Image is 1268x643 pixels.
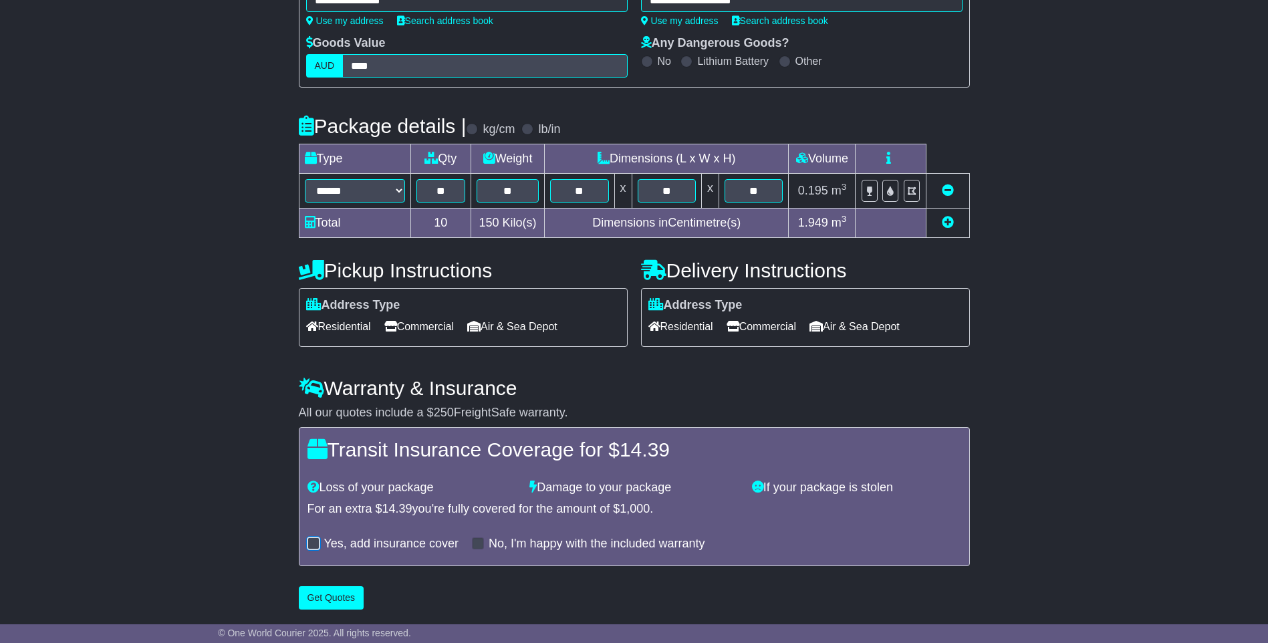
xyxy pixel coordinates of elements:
label: Other [795,55,822,68]
span: © One World Courier 2025. All rights reserved. [218,628,411,638]
span: Residential [306,316,371,337]
td: 10 [410,209,471,238]
button: Get Quotes [299,586,364,610]
label: lb/in [538,122,560,137]
span: m [832,184,847,197]
a: Add new item [942,216,954,229]
td: Volume [789,144,856,174]
div: Loss of your package [301,481,523,495]
td: Dimensions (L x W x H) [545,144,789,174]
td: Dimensions in Centimetre(s) [545,209,789,238]
span: 1.949 [798,216,828,229]
span: 14.39 [382,502,412,515]
a: Search address book [732,15,828,26]
label: Address Type [648,298,743,313]
h4: Transit Insurance Coverage for $ [307,438,961,461]
a: Use my address [306,15,384,26]
td: Weight [471,144,545,174]
span: Air & Sea Depot [467,316,557,337]
div: Damage to your package [523,481,745,495]
sup: 3 [842,214,847,224]
sup: 3 [842,182,847,192]
span: 1,000 [620,502,650,515]
span: 150 [479,216,499,229]
h4: Package details | [299,115,467,137]
td: x [614,174,632,209]
label: Lithium Battery [697,55,769,68]
label: AUD [306,54,344,78]
div: If your package is stolen [745,481,968,495]
span: Commercial [384,316,454,337]
h4: Pickup Instructions [299,259,628,281]
h4: Delivery Instructions [641,259,970,281]
label: Any Dangerous Goods? [641,36,789,51]
td: Type [299,144,410,174]
span: Air & Sea Depot [809,316,900,337]
label: No, I'm happy with the included warranty [489,537,705,551]
label: No [658,55,671,68]
label: kg/cm [483,122,515,137]
td: Total [299,209,410,238]
div: For an extra $ you're fully covered for the amount of $ . [307,502,961,517]
span: 14.39 [620,438,670,461]
a: Remove this item [942,184,954,197]
label: Address Type [306,298,400,313]
td: x [701,174,719,209]
label: Goods Value [306,36,386,51]
a: Use my address [641,15,719,26]
label: Yes, add insurance cover [324,537,459,551]
span: 250 [434,406,454,419]
span: Residential [648,316,713,337]
span: m [832,216,847,229]
td: Kilo(s) [471,209,545,238]
div: All our quotes include a $ FreightSafe warranty. [299,406,970,420]
a: Search address book [397,15,493,26]
span: 0.195 [798,184,828,197]
td: Qty [410,144,471,174]
span: Commercial [727,316,796,337]
h4: Warranty & Insurance [299,377,970,399]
